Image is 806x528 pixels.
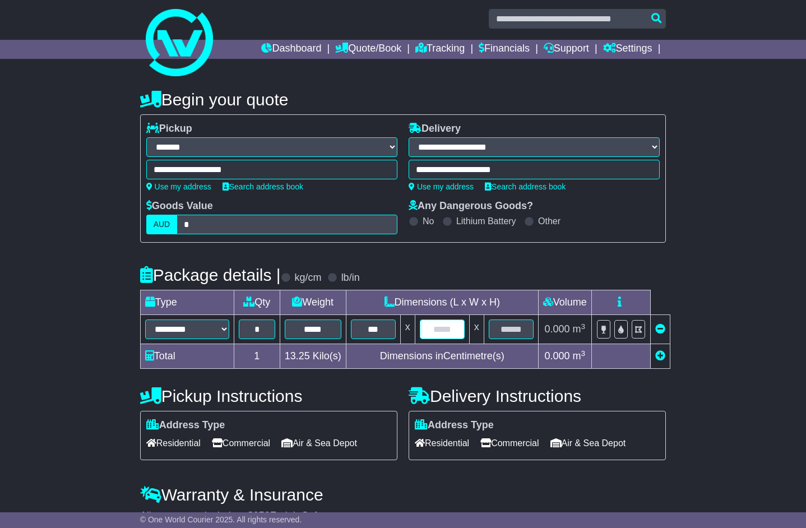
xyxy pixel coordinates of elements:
label: Address Type [415,419,494,432]
span: Residential [415,434,469,452]
span: m [573,323,586,335]
h4: Pickup Instructions [140,387,397,405]
span: 13.25 [285,350,310,362]
span: Air & Sea Depot [281,434,357,452]
a: Support [544,40,589,59]
h4: Delivery Instructions [409,387,666,405]
label: Delivery [409,123,461,135]
td: Type [140,290,234,315]
td: x [469,315,484,344]
a: Use my address [146,182,211,191]
label: kg/cm [295,272,322,284]
a: Quote/Book [335,40,401,59]
label: Lithium Battery [456,216,516,226]
span: Commercial [212,434,270,452]
a: Add new item [655,350,665,362]
a: Remove this item [655,323,665,335]
sup: 3 [581,349,586,358]
label: AUD [146,215,178,234]
span: 250 [253,510,270,521]
label: Address Type [146,419,225,432]
td: Weight [280,290,346,315]
label: Any Dangerous Goods? [409,200,533,212]
td: Dimensions in Centimetre(s) [346,344,538,369]
span: © One World Courier 2025. All rights reserved. [140,515,302,524]
h4: Package details | [140,266,281,284]
label: No [423,216,434,226]
span: 0.000 [544,323,569,335]
td: 1 [234,344,280,369]
span: m [573,350,586,362]
sup: 3 [581,322,586,331]
td: Volume [538,290,591,315]
label: lb/in [341,272,360,284]
a: Settings [603,40,652,59]
span: Air & Sea Depot [550,434,626,452]
a: Search address book [485,182,566,191]
h4: Warranty & Insurance [140,485,666,504]
span: Commercial [480,434,539,452]
label: Pickup [146,123,192,135]
a: Dashboard [261,40,321,59]
a: Use my address [409,182,474,191]
span: Residential [146,434,201,452]
a: Search address book [223,182,303,191]
span: 0.000 [544,350,569,362]
td: Kilo(s) [280,344,346,369]
td: Total [140,344,234,369]
td: Dimensions (L x W x H) [346,290,538,315]
div: All our quotes include a $ FreightSafe warranty. [140,510,666,522]
h4: Begin your quote [140,90,666,109]
td: Qty [234,290,280,315]
a: Financials [479,40,530,59]
label: Other [538,216,561,226]
a: Tracking [415,40,465,59]
label: Goods Value [146,200,213,212]
td: x [400,315,415,344]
